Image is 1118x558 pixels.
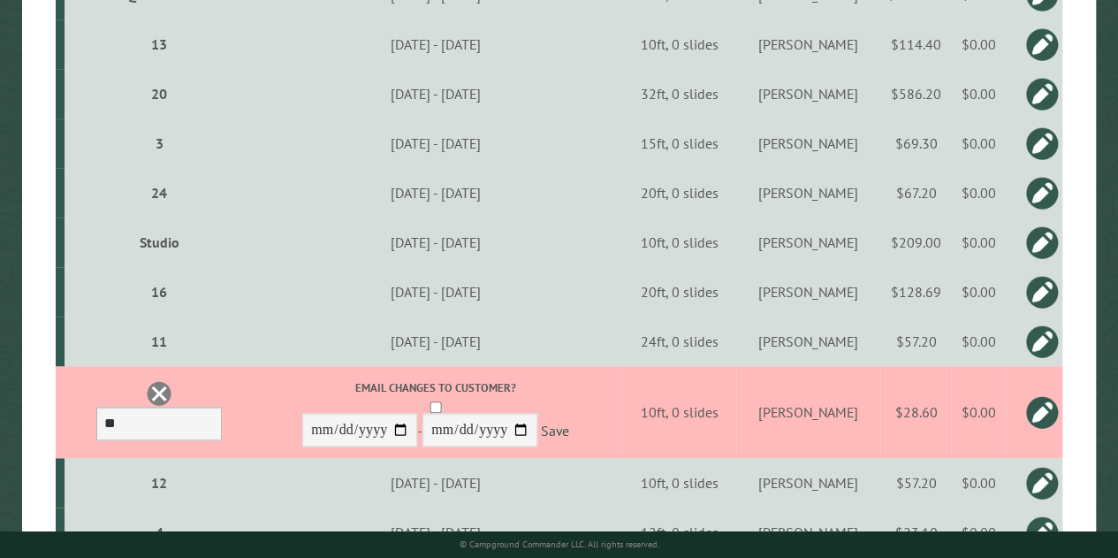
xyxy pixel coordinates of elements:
td: 20ft, 0 slides [622,267,736,317]
label: Email changes to customer? [253,379,620,396]
div: 24 [72,184,247,202]
td: $0.00 [951,267,1006,317]
div: [DATE] - [DATE] [253,184,620,202]
div: 13 [72,35,247,53]
td: $67.20 [880,168,951,218]
div: [DATE] - [DATE] [253,333,620,350]
div: 12 [72,474,247,492]
td: [PERSON_NAME] [736,267,880,317]
div: [DATE] - [DATE] [253,35,620,53]
div: [DATE] - [DATE] [253,134,620,152]
td: $586.20 [880,69,951,118]
td: $57.20 [880,317,951,366]
td: [PERSON_NAME] [736,317,880,366]
td: 10ft, 0 slides [622,458,736,508]
small: © Campground Commander LLC. All rights reserved. [459,539,658,550]
td: $0.00 [951,168,1006,218]
td: 12ft, 0 slides [622,508,736,557]
div: [DATE] - [DATE] [253,283,620,301]
div: 20 [72,85,247,103]
td: [PERSON_NAME] [736,508,880,557]
td: [PERSON_NAME] [736,458,880,508]
div: 11 [72,333,247,350]
td: 15ft, 0 slides [622,118,736,168]
td: $0.00 [951,458,1006,508]
td: [PERSON_NAME] [736,218,880,267]
td: $0.00 [951,218,1006,267]
div: [DATE] - [DATE] [253,85,620,103]
td: $69.30 [880,118,951,168]
div: [DATE] - [DATE] [253,524,620,541]
td: $0.00 [951,366,1006,458]
div: 3 [72,134,247,152]
td: $0.00 [951,19,1006,69]
td: 20ft, 0 slides [622,168,736,218]
td: 10ft, 0 slides [622,218,736,267]
div: 16 [72,283,247,301]
td: [PERSON_NAME] [736,168,880,218]
td: 10ft, 0 slides [622,19,736,69]
td: $0.00 [951,317,1006,366]
div: [DATE] - [DATE] [253,233,620,251]
td: $23.10 [880,508,951,557]
td: [PERSON_NAME] [736,69,880,118]
td: $28.60 [880,366,951,458]
td: $0.00 [951,508,1006,557]
td: $128.69 [880,267,951,317]
div: 4 [72,524,247,541]
td: [PERSON_NAME] [736,19,880,69]
a: Delete this reservation [146,380,172,407]
div: Studio [72,233,247,251]
td: [PERSON_NAME] [736,366,880,458]
td: 24ft, 0 slides [622,317,736,366]
td: 10ft, 0 slides [622,366,736,458]
a: Save [541,422,569,440]
td: $114.40 [880,19,951,69]
td: 32ft, 0 slides [622,69,736,118]
td: $0.00 [951,69,1006,118]
td: $57.20 [880,458,951,508]
td: $209.00 [880,218,951,267]
div: - [253,379,620,451]
td: $0.00 [951,118,1006,168]
div: [DATE] - [DATE] [253,474,620,492]
td: [PERSON_NAME] [736,118,880,168]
